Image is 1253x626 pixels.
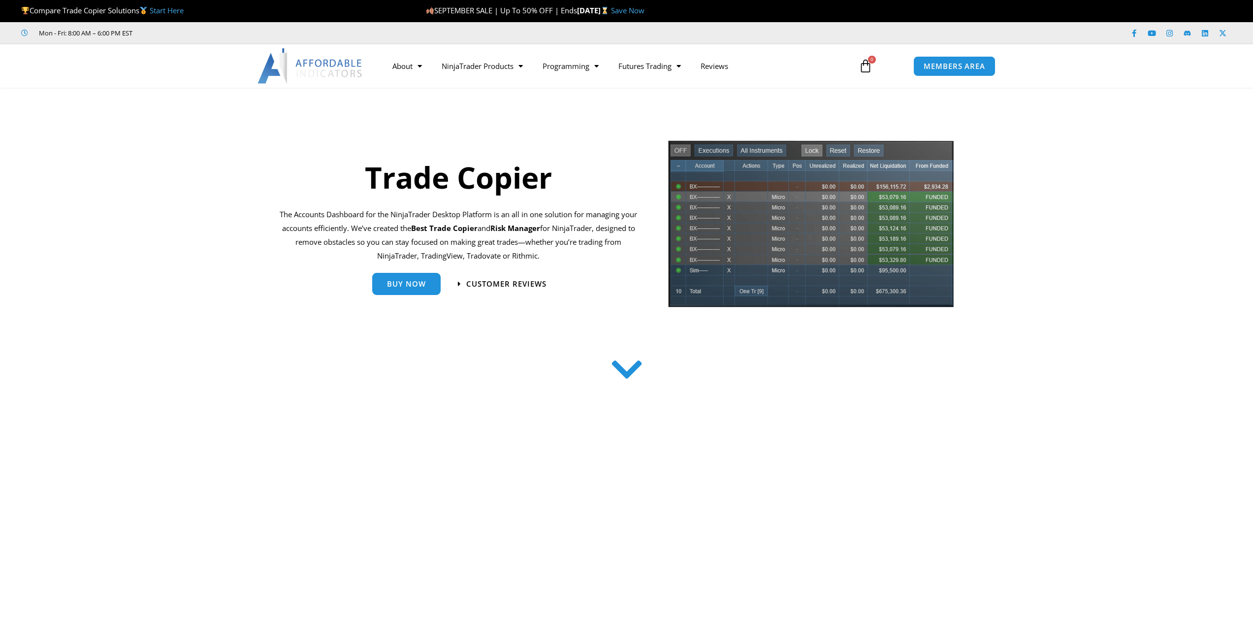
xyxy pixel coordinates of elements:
a: Futures Trading [609,55,691,77]
a: Buy Now [372,273,441,295]
strong: Risk Manager [490,223,540,233]
span: Customer Reviews [466,280,546,288]
b: Best Trade Copier [411,223,478,233]
span: Mon - Fri: 8:00 AM – 6:00 PM EST [36,27,132,39]
img: 🏆 [22,7,29,14]
a: Save Now [611,5,644,15]
p: The Accounts Dashboard for the NinjaTrader Desktop Platform is an all in one solution for managin... [280,208,638,263]
a: MEMBERS AREA [913,56,996,76]
span: Buy Now [387,280,426,288]
img: tradecopier | Affordable Indicators – NinjaTrader [667,139,955,315]
strong: [DATE] [577,5,611,15]
a: NinjaTrader Products [432,55,533,77]
nav: Menu [383,55,847,77]
a: Programming [533,55,609,77]
img: 🍂 [426,7,434,14]
a: Reviews [691,55,738,77]
a: 0 [844,52,887,80]
img: 🥇 [140,7,147,14]
span: SEPTEMBER SALE | Up To 50% OFF | Ends [426,5,577,15]
span: Compare Trade Copier Solutions [21,5,184,15]
a: Customer Reviews [458,280,546,288]
a: About [383,55,432,77]
span: 0 [868,56,876,64]
iframe: Customer reviews powered by Trustpilot [146,28,294,38]
img: ⌛ [601,7,609,14]
img: LogoAI | Affordable Indicators – NinjaTrader [257,48,363,84]
a: Start Here [150,5,184,15]
span: MEMBERS AREA [924,63,985,70]
h1: Trade Copier [280,157,638,198]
